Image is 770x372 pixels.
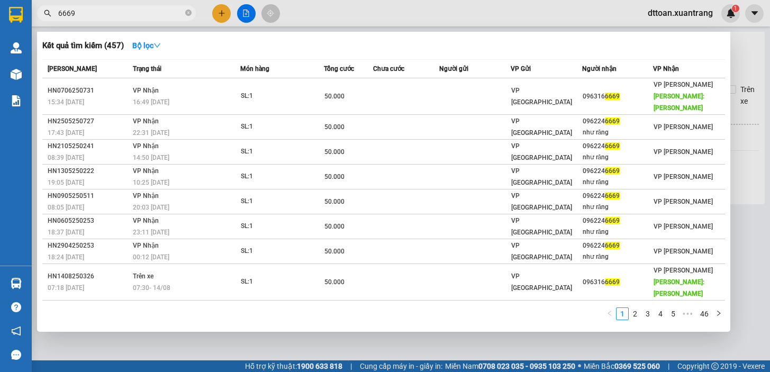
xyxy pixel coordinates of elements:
button: Bộ lọcdown [124,37,169,54]
span: 6669 [605,142,620,150]
div: HN2105250241 [48,141,130,152]
li: Previous Page [603,307,616,320]
div: HN1305250222 [48,166,130,177]
strong: Bộ lọc [132,41,161,50]
span: Món hàng [240,65,269,72]
a: 5 [667,308,679,320]
div: như răng [583,251,653,262]
span: down [153,42,161,49]
div: SL: 1 [241,121,320,133]
div: như răng [583,202,653,213]
span: 6669 [605,117,620,125]
span: close-circle [185,8,192,19]
li: 5 [667,307,680,320]
input: Tìm tên, số ĐT hoặc mã đơn [58,7,183,19]
button: right [712,307,725,320]
span: 08:39 [DATE] [48,154,84,161]
a: 4 [655,308,666,320]
div: 096224 [583,240,653,251]
img: warehouse-icon [11,42,22,53]
span: 6669 [605,242,620,249]
span: question-circle [11,302,21,312]
span: 07:18 [DATE] [48,284,84,292]
span: 08:05 [DATE] [48,204,84,211]
div: HN0905250511 [48,190,130,202]
span: message [11,350,21,360]
span: 22:31 [DATE] [133,129,169,137]
span: 15:34 [DATE] [48,98,84,106]
span: VP [GEOGRAPHIC_DATA] [511,117,572,137]
li: Next 5 Pages [680,307,696,320]
span: ••• [680,307,696,320]
span: Người nhận [582,65,617,72]
span: VP [PERSON_NAME] [654,148,713,156]
span: VP [PERSON_NAME] [654,123,713,131]
span: 50.000 [324,248,345,255]
span: 50.000 [324,123,345,131]
span: 19:05 [DATE] [48,179,84,186]
div: SL: 1 [241,276,320,288]
img: warehouse-icon [11,69,22,80]
div: như răng [583,226,653,238]
span: VP [GEOGRAPHIC_DATA] [511,192,572,211]
a: 2 [629,308,641,320]
div: SL: 1 [241,146,320,158]
span: 10:25 [DATE] [133,179,169,186]
a: 3 [642,308,654,320]
span: 23:11 [DATE] [133,229,169,236]
div: 096224 [583,190,653,202]
span: 50.000 [324,93,345,100]
span: [PERSON_NAME] [48,65,97,72]
span: Người gửi [439,65,468,72]
span: notification [11,326,21,336]
li: 46 [696,307,712,320]
span: 14:50 [DATE] [133,154,169,161]
div: HN2505250727 [48,116,130,127]
li: 4 [654,307,667,320]
span: 00:12 [DATE] [133,253,169,261]
span: VP [PERSON_NAME] [654,223,713,230]
img: logo-vxr [9,7,23,23]
span: VP [GEOGRAPHIC_DATA] [511,87,572,106]
div: SL: 1 [241,246,320,257]
span: 50.000 [324,198,345,205]
div: 096224 [583,166,653,177]
span: Chưa cước [373,65,404,72]
div: 096316 [583,91,653,102]
span: 16:49 [DATE] [133,98,169,106]
span: VP Nhận [133,87,159,94]
div: SL: 1 [241,171,320,183]
span: close-circle [185,10,192,16]
span: VP Nhận [653,65,679,72]
li: Next Page [712,307,725,320]
span: search [44,10,51,17]
span: VP [GEOGRAPHIC_DATA] [511,167,572,186]
div: SL: 1 [241,221,320,232]
span: 18:37 [DATE] [48,229,84,236]
div: 096224 [583,116,653,127]
div: HN2904250253 [48,240,130,251]
span: [PERSON_NAME]: [PERSON_NAME] [654,278,704,297]
span: 50.000 [324,173,345,180]
span: 20:03 [DATE] [133,204,169,211]
h3: Kết quả tìm kiếm ( 457 ) [42,40,124,51]
div: như răng [583,127,653,138]
span: VP Nhận [133,217,159,224]
img: warehouse-icon [11,278,22,289]
a: 1 [617,308,628,320]
div: như răng [583,177,653,188]
li: 1 [616,307,629,320]
div: 096224 [583,141,653,152]
div: như răng [583,152,653,163]
span: 6669 [605,192,620,199]
span: left [606,310,613,316]
span: 50.000 [324,148,345,156]
span: 6669 [605,278,620,286]
span: VP Nhận [133,117,159,125]
div: HN1408250326 [48,271,130,282]
div: 096316 [583,277,653,288]
span: VP Nhận [133,167,159,175]
span: VP [PERSON_NAME] [654,267,713,274]
span: 50.000 [324,223,345,230]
